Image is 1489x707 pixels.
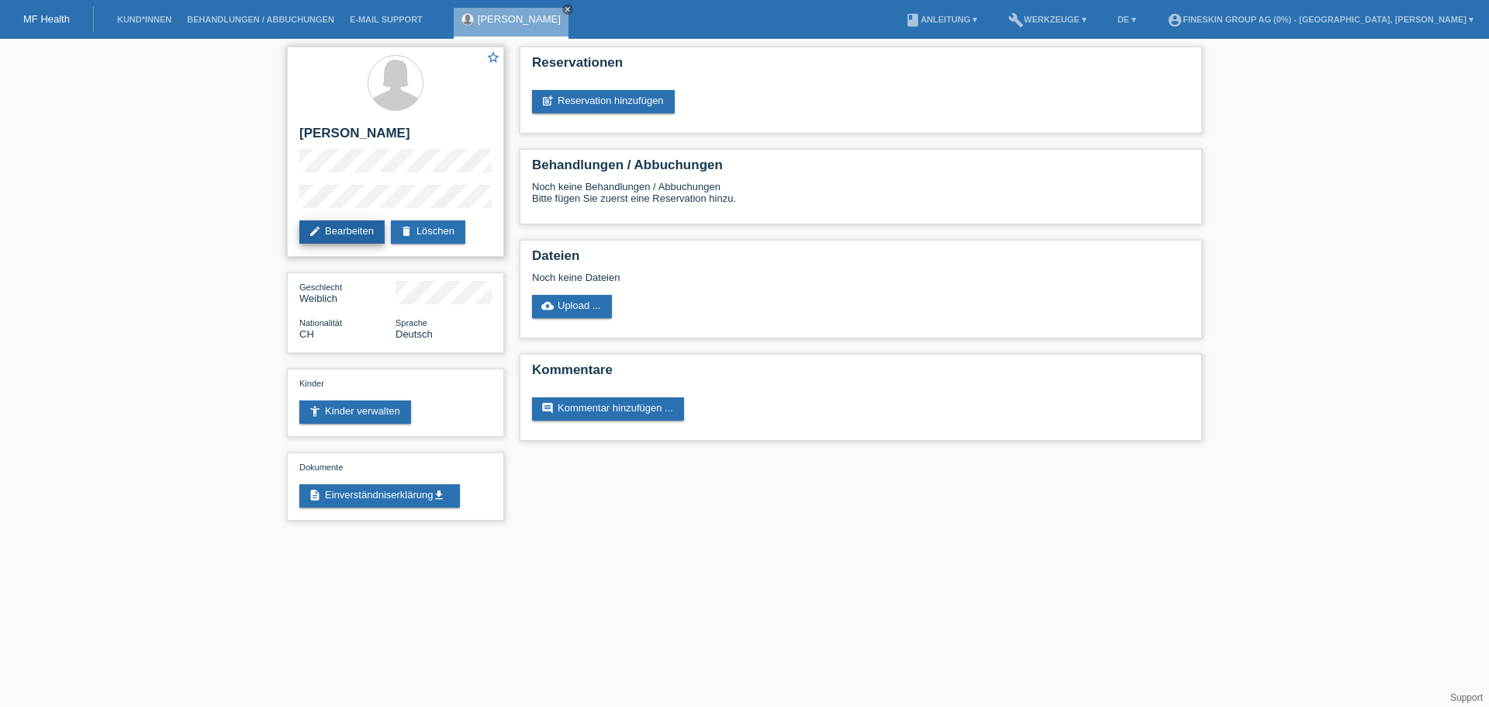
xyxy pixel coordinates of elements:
[897,15,985,24] a: bookAnleitung ▾
[342,15,430,24] a: E-Mail Support
[400,225,413,237] i: delete
[532,181,1190,216] div: Noch keine Behandlungen / Abbuchungen Bitte fügen Sie zuerst eine Reservation hinzu.
[905,12,921,28] i: book
[1159,15,1481,24] a: account_circleFineSkin Group AG (0%) - [GEOGRAPHIC_DATA], [PERSON_NAME] ▾
[179,15,342,24] a: Behandlungen / Abbuchungen
[396,328,433,340] span: Deutsch
[532,362,1190,386] h2: Kommentare
[1000,15,1094,24] a: buildWerkzeuge ▾
[532,158,1190,181] h2: Behandlungen / Abbuchungen
[309,489,321,501] i: description
[299,484,460,508] a: descriptionEinverständniserklärungget_app
[109,15,179,24] a: Kund*innen
[23,13,70,25] a: MF Health
[309,225,321,237] i: edit
[541,95,554,107] i: post_add
[309,405,321,418] i: accessibility_new
[562,4,573,15] a: close
[541,402,554,414] i: comment
[532,272,1006,283] div: Noch keine Dateien
[299,463,343,472] span: Dokumente
[532,248,1190,272] h2: Dateien
[299,400,411,424] a: accessibility_newKinder verwalten
[299,328,314,340] span: Schweiz
[1167,12,1183,28] i: account_circle
[532,90,675,113] a: post_addReservation hinzufügen
[1008,12,1024,28] i: build
[299,318,342,328] span: Nationalität
[564,5,572,13] i: close
[396,318,427,328] span: Sprache
[478,13,561,25] a: [PERSON_NAME]
[433,489,445,501] i: get_app
[1110,15,1144,24] a: DE ▾
[541,300,554,312] i: cloud_upload
[391,220,465,244] a: deleteLöschen
[532,55,1190,78] h2: Reservationen
[532,295,612,318] a: cloud_uploadUpload ...
[299,379,324,388] span: Kinder
[299,220,385,244] a: editBearbeiten
[299,126,492,149] h2: [PERSON_NAME]
[486,50,500,67] a: star_border
[1450,692,1483,703] a: Support
[486,50,500,64] i: star_border
[299,282,342,292] span: Geschlecht
[532,397,684,421] a: commentKommentar hinzufügen ...
[299,281,396,304] div: Weiblich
